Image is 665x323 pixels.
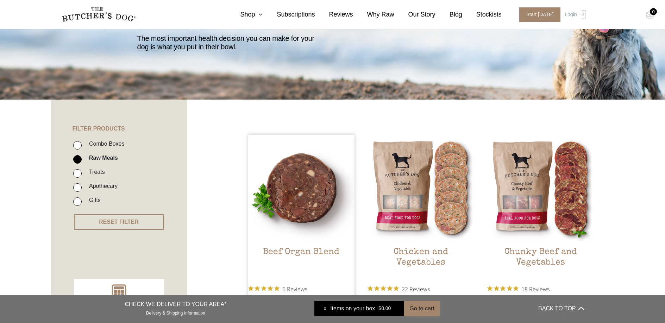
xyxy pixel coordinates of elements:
[248,135,355,280] a: Beef Organ Blend
[263,10,315,19] a: Subscriptions
[487,247,594,280] h2: Chunky Beef and Vegetables
[487,135,594,280] a: Chunky Beef and VegetablesChunky Beef and Vegetables
[378,306,391,311] bdi: 0.00
[315,10,353,19] a: Reviews
[125,300,226,309] p: CHECK WE DELIVER TO YOUR AREA*
[487,135,594,241] img: Chunky Beef and Vegetables
[521,284,550,294] span: 18 Reviews
[435,10,462,19] a: Blog
[402,284,430,294] span: 22 Reviews
[368,135,474,280] a: Chicken and VegetablesChicken and Vegetables
[404,301,439,316] button: Go to cart
[320,305,330,312] div: 0
[368,284,430,294] button: Rated 4.9 out of 5 stars from 22 reviews. Jump to reviews.
[226,10,263,19] a: Shop
[146,309,205,316] a: Delivery & Shipping Information
[646,11,654,20] img: TBD_Cart-Empty.png
[487,284,550,294] button: Rated 5 out of 5 stars from 18 reviews. Jump to reviews.
[462,10,502,19] a: Stockists
[248,284,307,294] button: Rated 5 out of 5 stars from 6 reviews. Jump to reviews.
[353,10,394,19] a: Why Raw
[378,306,381,311] span: $
[512,7,563,22] a: Start [DATE]
[86,153,118,163] label: Raw Meals
[86,139,125,148] label: Combo Boxes
[86,195,101,205] label: Gifts
[86,167,105,177] label: Treats
[394,10,435,19] a: Our Story
[330,304,375,313] span: Items on your box
[314,301,404,316] a: 0 Items on your box $0.00
[563,7,586,22] a: Login
[86,181,118,191] label: Apothecary
[650,8,657,15] div: 0
[282,284,307,294] span: 6 Reviews
[51,100,187,132] h4: FILTER PRODUCTS
[368,247,474,280] h2: Chicken and Vegetables
[368,135,474,241] img: Chicken and Vegetables
[519,7,561,22] span: Start [DATE]
[248,247,355,280] h2: Beef Organ Blend
[538,300,584,317] button: BACK TO TOP
[137,34,324,51] p: The most important health decision you can make for your dog is what you put in their bowl.
[74,214,164,230] button: RESET FILTER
